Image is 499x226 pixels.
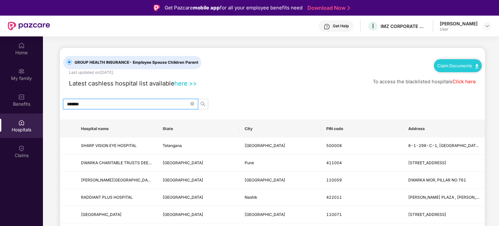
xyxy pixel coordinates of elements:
[198,99,208,109] button: search
[18,145,25,152] img: svg+xml;base64,PHN2ZyBpZD0iQ2xhaW0iIHhtbG5zPSJodHRwOi8vd3d3LnczLm9yZy8yMDAwL3N2ZyIgd2lkdGg9IjIwIi...
[76,120,157,138] th: Hospital name
[81,143,137,148] span: SHARP VISION EYE HOSPITAL
[72,60,201,66] span: GROUP HEALTH INSURANCE
[347,5,350,11] img: Stroke
[372,22,374,30] span: I
[81,126,152,131] span: Hospital name
[403,172,485,189] td: DWARKA MOR, PILLAR NO 761
[408,160,446,165] span: [STREET_ADDRESS]
[485,23,490,29] img: svg+xml;base64,PHN2ZyBpZD0iRHJvcGRvd24tMzJ4MzIiIHhtbG5zPSJodHRwOi8vd3d3LnczLm9yZy8yMDAwL3N2ZyIgd2...
[157,154,239,172] td: Maharashtra
[403,120,485,138] th: Address
[81,178,198,182] span: [PERSON_NAME][GEOGRAPHIC_DATA]- [GEOGRAPHIC_DATA]
[193,5,220,11] strong: mobile app
[129,60,198,65] span: - Employee Spouse Children Parent
[190,101,194,107] span: close-circle
[76,138,157,155] td: SHARP VISION EYE HOSPITAL
[326,212,342,217] span: 110071
[245,178,285,182] span: [GEOGRAPHIC_DATA]
[18,119,25,126] img: svg+xml;base64,PHN2ZyBpZD0iSG9zcGl0YWxzIiB4bWxucz0iaHR0cDovL3d3dy53My5vcmcvMjAwMC9zdmciIHdpZHRoPS...
[239,120,321,138] th: City
[163,195,203,200] span: [GEOGRAPHIC_DATA]
[245,195,257,200] span: Nashik
[239,138,321,155] td: Hyderabad
[69,80,174,87] span: Latest cashless hospital list available
[157,206,239,223] td: Delhi
[381,23,426,29] div: IMZ CORPORATE PRIVATE LIMITED
[245,143,285,148] span: [GEOGRAPHIC_DATA]
[157,120,239,138] th: State
[239,189,321,206] td: Nashik
[239,154,321,172] td: Pune
[190,102,194,106] span: close-circle
[163,160,203,165] span: [GEOGRAPHIC_DATA]
[163,178,203,182] span: [GEOGRAPHIC_DATA]
[324,23,330,30] img: svg+xml;base64,PHN2ZyBpZD0iSGVscC0zMngzMiIgeG1sbnM9Imh0dHA6Ly93d3cudzMub3JnLzIwMDAvc3ZnIiB3aWR0aD...
[157,138,239,155] td: Telangana
[403,189,485,206] td: SHREYAS PLAZA , NAVSHAKTI CHUK, DWARKA CORNER
[76,189,157,206] td: RADDIANT PLUS HOSPITAL
[437,63,479,68] a: Claim Documents
[452,79,476,85] a: Click here
[174,80,197,87] a: here >>
[333,23,349,29] div: Get Help
[76,206,157,223] td: SAMAR HOSPITAL
[198,101,208,107] span: search
[157,172,239,189] td: Delhi
[163,212,203,217] span: [GEOGRAPHIC_DATA]
[154,5,160,11] img: Logo
[326,195,342,200] span: 422011
[408,178,466,182] span: DWARKA MOR, PILLAR NO 761
[81,195,133,200] span: RADDIANT PLUS HOSPITAL
[440,27,478,32] div: User
[8,22,50,30] img: New Pazcare Logo
[373,79,452,85] span: To access the blacklisted hospitals
[18,94,25,100] img: svg+xml;base64,PHN2ZyBpZD0iQmVuZWZpdHMiIHhtbG5zPSJodHRwOi8vd3d3LnczLm9yZy8yMDAwL3N2ZyIgd2lkdGg9Ij...
[321,120,403,138] th: PIN code
[326,160,342,165] span: 411004
[403,138,485,155] td: 8-1-298-C-1, DWARKA NAGAR COLONY, KLM VILLA
[403,154,485,172] td: 926, Fergusson College Road, Shivaji Nagar
[440,20,478,27] div: [PERSON_NAME]
[157,189,239,206] td: Maharashtra
[307,5,348,11] a: Download Now
[403,206,485,223] td: PLOT NO 18, MAIN DWARKA GOYAL DAIRY ROAD, GOYLA VIHAR, SECOT-19
[245,160,254,165] span: Pune
[408,212,446,217] span: [STREET_ADDRESS]
[81,160,205,165] span: DWARKA CHARITABLE TRUSTS DEENDAYAL [GEOGRAPHIC_DATA]
[408,126,479,131] span: Address
[245,212,285,217] span: [GEOGRAPHIC_DATA]
[239,206,321,223] td: New Delhi
[76,154,157,172] td: DWARKA CHARITABLE TRUSTS DEENDAYAL MEMEORIAL HOSPITAL
[81,212,122,217] span: [GEOGRAPHIC_DATA]
[163,143,182,148] span: Telangana
[18,68,25,74] img: svg+xml;base64,PHN2ZyB3aWR0aD0iMjAiIGhlaWdodD0iMjAiIHZpZXdCb3g9IjAgMCAyMCAyMCIgZmlsbD0ibm9uZSIgeG...
[475,64,479,68] img: svg+xml;base64,PHN2ZyB4bWxucz0iaHR0cDovL3d3dy53My5vcmcvMjAwMC9zdmciIHdpZHRoPSIxMC40IiBoZWlnaHQ9Ij...
[69,69,114,75] div: Last updated on [DATE] .
[326,143,342,148] span: 500008
[326,178,342,182] span: 110059
[165,4,303,12] div: Get Pazcare for all your employee benefits need
[18,42,25,49] img: svg+xml;base64,PHN2ZyBpZD0iSG9tZSIgeG1sbnM9Imh0dHA6Ly93d3cudzMub3JnLzIwMDAvc3ZnIiB3aWR0aD0iMjAiIG...
[239,172,321,189] td: New Delhi
[76,172,157,189] td: KALRA HOSPITAL- DWARKA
